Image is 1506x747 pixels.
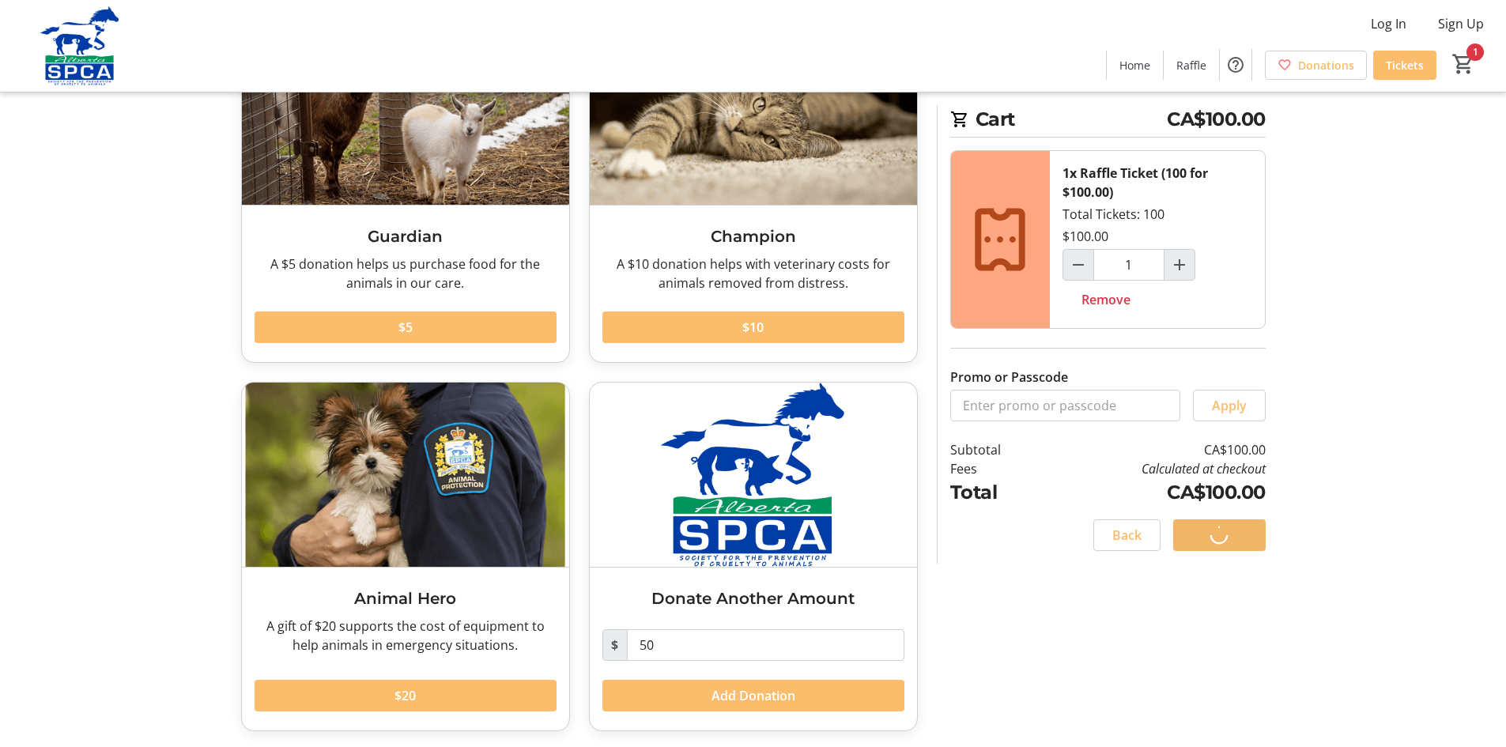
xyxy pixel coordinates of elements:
button: Decrement by one [1063,250,1093,280]
h2: Cart [950,105,1266,138]
div: A gift of $20 supports the cost of equipment to help animals in emergency situations. [255,617,557,655]
span: Tickets [1386,57,1424,74]
a: Home [1107,51,1163,80]
td: Subtotal [950,440,1042,459]
button: $10 [602,311,904,343]
span: Donations [1298,57,1354,74]
img: Guardian [242,21,569,205]
a: Raffle [1164,51,1219,80]
h3: Champion [602,224,904,248]
img: Donate Another Amount [590,383,917,567]
span: CA$100.00 [1167,105,1266,134]
span: $5 [398,318,413,337]
span: $ [602,629,628,661]
img: Animal Hero [242,383,569,567]
label: Promo or Passcode [950,368,1068,387]
div: $100.00 [1063,227,1108,246]
button: Remove [1063,284,1149,315]
span: $10 [742,318,764,337]
button: Apply [1193,390,1266,421]
button: Increment by one [1164,250,1195,280]
td: Calculated at checkout [1041,459,1265,478]
button: $20 [255,680,557,711]
div: A $5 donation helps us purchase food for the animals in our care. [255,255,557,292]
div: 1x Raffle Ticket (100 for $100.00) [1063,164,1252,202]
a: Tickets [1373,51,1436,80]
button: Cart [1449,50,1478,78]
h3: Animal Hero [255,587,557,610]
h3: Guardian [255,224,557,248]
button: Help [1220,49,1251,81]
button: Add Donation [602,680,904,711]
span: Log In [1371,14,1406,33]
button: Sign Up [1425,11,1497,36]
button: $5 [255,311,557,343]
h3: Donate Another Amount [602,587,904,610]
input: Raffle Ticket (100 for $100.00) Quantity [1093,249,1164,281]
img: Champion [590,21,917,205]
td: CA$100.00 [1041,440,1265,459]
span: Home [1119,57,1150,74]
div: Total Tickets: 100 [1050,151,1265,328]
td: CA$100.00 [1041,478,1265,507]
input: Enter promo or passcode [950,390,1180,421]
span: Remove [1081,290,1130,309]
button: Log In [1358,11,1419,36]
a: Donations [1265,51,1367,80]
input: Donation Amount [627,629,904,661]
span: Add Donation [711,686,795,705]
button: Back [1093,519,1161,551]
span: $20 [394,686,416,705]
span: Raffle [1176,57,1206,74]
div: A $10 donation helps with veterinary costs for animals removed from distress. [602,255,904,292]
span: Apply [1212,396,1247,415]
td: Fees [950,459,1042,478]
span: Sign Up [1438,14,1484,33]
span: Back [1112,526,1142,545]
img: Alberta SPCA's Logo [9,6,150,85]
td: Total [950,478,1042,507]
